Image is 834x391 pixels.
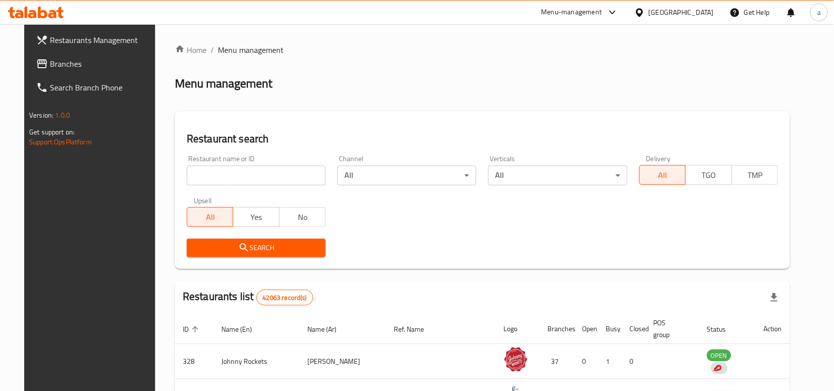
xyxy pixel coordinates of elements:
[55,109,70,122] span: 1.0.0
[50,82,156,93] span: Search Branch Phone
[622,344,646,379] td: 0
[187,166,326,185] input: Search for restaurant name or ID..
[29,126,75,138] span: Get support on:
[29,109,53,122] span: Version:
[50,58,156,70] span: Branches
[28,52,164,76] a: Branches
[736,168,774,182] span: TMP
[175,44,207,56] a: Home
[279,207,326,227] button: No
[575,314,598,344] th: Open
[257,293,313,303] span: 42063 record(s)
[29,135,92,148] a: Support.OpsPlatform
[540,314,575,344] th: Branches
[646,155,671,162] label: Delivery
[187,239,326,257] button: Search
[175,76,272,91] h2: Menu management
[690,168,728,182] span: TGO
[300,344,386,379] td: [PERSON_NAME]
[622,314,646,344] th: Closed
[503,347,528,372] img: Johnny Rockets
[187,131,778,146] h2: Restaurant search
[713,364,722,373] img: delivery hero logo
[756,314,790,344] th: Action
[213,344,300,379] td: Johnny Rockets
[488,166,627,185] div: All
[50,34,156,46] span: Restaurants Management
[175,344,213,379] td: 328
[707,350,731,361] span: OPEN
[644,168,682,182] span: All
[685,165,732,185] button: TGO
[598,314,622,344] th: Busy
[210,44,214,56] li: /
[191,210,229,224] span: All
[598,344,622,379] td: 1
[28,28,164,52] a: Restaurants Management
[183,323,202,335] span: ID
[762,286,786,309] div: Export file
[237,210,275,224] span: Yes
[256,290,313,305] div: Total records count
[496,314,540,344] th: Logo
[308,323,350,335] span: Name (Ar)
[639,165,686,185] button: All
[817,7,821,18] span: a
[711,362,728,374] div: Indicates that the vendor menu management has been moved to DH Catalog service
[394,323,437,335] span: Ref. Name
[337,166,476,185] div: All
[183,289,313,305] h2: Restaurants list
[233,207,279,227] button: Yes
[707,349,731,361] div: OPEN
[575,344,598,379] td: 0
[187,207,233,227] button: All
[195,242,318,254] span: Search
[284,210,322,224] span: No
[649,7,714,18] div: [GEOGRAPHIC_DATA]
[218,44,284,56] span: Menu management
[194,197,212,204] label: Upsell
[707,323,739,335] span: Status
[28,76,164,99] a: Search Branch Phone
[221,323,265,335] span: Name (En)
[542,6,602,18] div: Menu-management
[732,165,778,185] button: TMP
[540,344,575,379] td: 37
[175,44,790,56] nav: breadcrumb
[654,317,687,341] span: POS group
